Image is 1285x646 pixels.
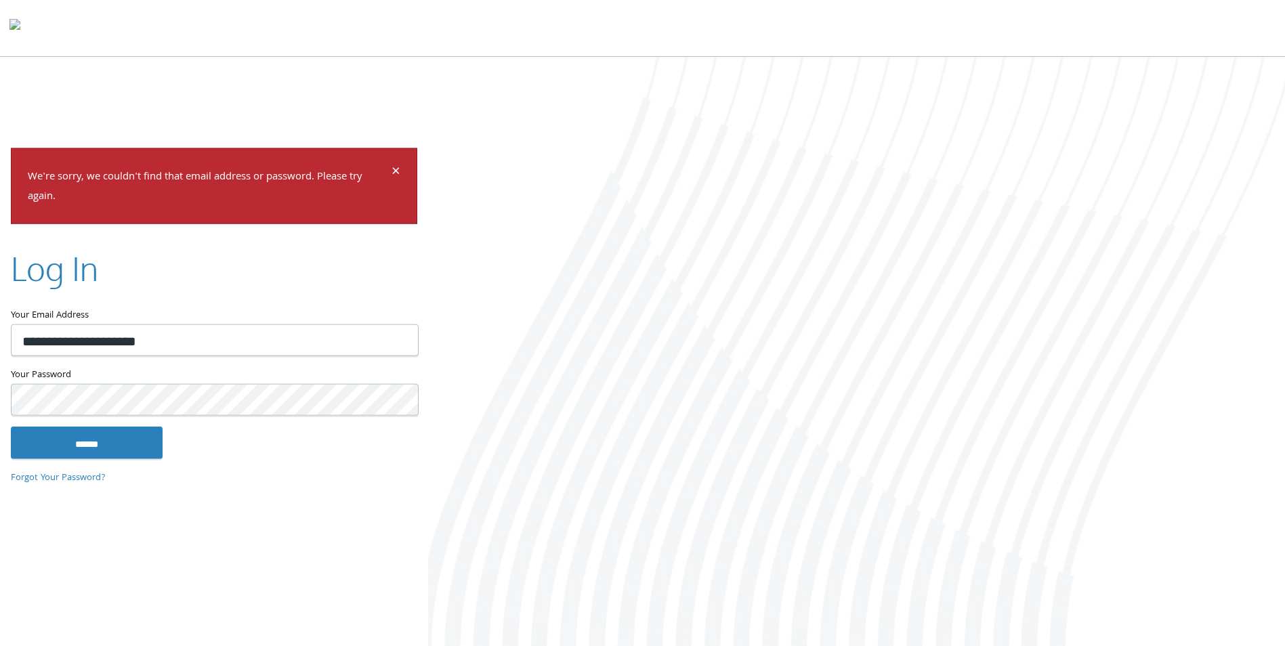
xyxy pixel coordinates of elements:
span: × [392,160,400,186]
p: We're sorry, we couldn't find that email address or password. Please try again. [28,168,389,207]
button: Dismiss alert [392,165,400,181]
h2: Log In [11,245,98,290]
a: Forgot Your Password? [11,471,106,486]
img: todyl-logo-dark.svg [9,14,20,41]
label: Your Password [11,366,417,383]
